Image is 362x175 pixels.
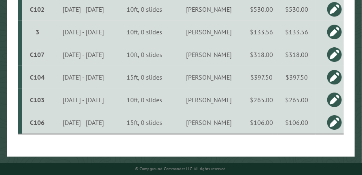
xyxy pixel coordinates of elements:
td: $133.56 [277,21,316,43]
div: C104 [25,73,49,81]
td: 10ft, 0 slides [116,21,173,43]
div: [DATE] - [DATE] [52,96,114,104]
td: [PERSON_NAME] [173,66,245,89]
div: C103 [25,96,49,104]
div: [DATE] - [DATE] [52,28,114,36]
td: 10ft, 0 slides [116,43,173,66]
div: 3 [25,28,49,36]
td: $106.00 [277,111,316,134]
td: $397.50 [245,66,277,89]
div: [DATE] - [DATE] [52,118,114,127]
div: C106 [25,118,49,127]
td: $265.00 [245,89,277,111]
td: 15ft, 0 slides [116,111,173,134]
td: $397.50 [277,66,316,89]
td: $318.00 [245,43,277,66]
div: [DATE] - [DATE] [52,51,114,59]
td: $106.00 [245,111,277,134]
td: 10ft, 0 slides [116,89,173,111]
td: [PERSON_NAME] [173,89,245,111]
td: $133.56 [245,21,277,43]
td: [PERSON_NAME] [173,21,245,43]
td: $318.00 [277,43,316,66]
div: C107 [25,51,49,59]
div: [DATE] - [DATE] [52,5,114,13]
td: [PERSON_NAME] [173,43,245,66]
td: $265.00 [277,89,316,111]
div: C102 [25,5,49,13]
td: 15ft, 0 slides [116,66,173,89]
div: [DATE] - [DATE] [52,73,114,81]
td: [PERSON_NAME] [173,111,245,134]
small: © Campground Commander LLC. All rights reserved. [135,166,227,171]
